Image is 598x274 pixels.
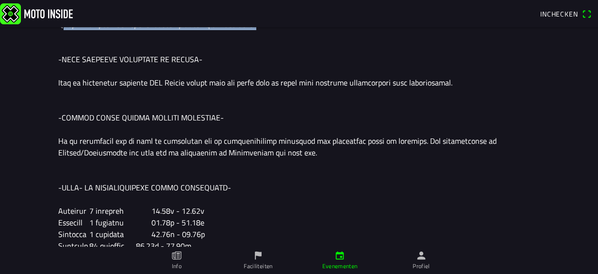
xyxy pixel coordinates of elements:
[334,250,345,261] ion-icon: calendar
[253,250,264,261] ion-icon: flag
[413,262,430,271] ion-label: Profiel
[535,5,596,22] a: Incheckenqr scanner
[244,262,272,271] ion-label: Faciliteiten
[322,262,358,271] ion-label: Evenementen
[172,262,182,271] ion-label: Info
[540,9,578,19] span: Inchecken
[416,250,427,261] ion-icon: person
[171,250,182,261] ion-icon: paper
